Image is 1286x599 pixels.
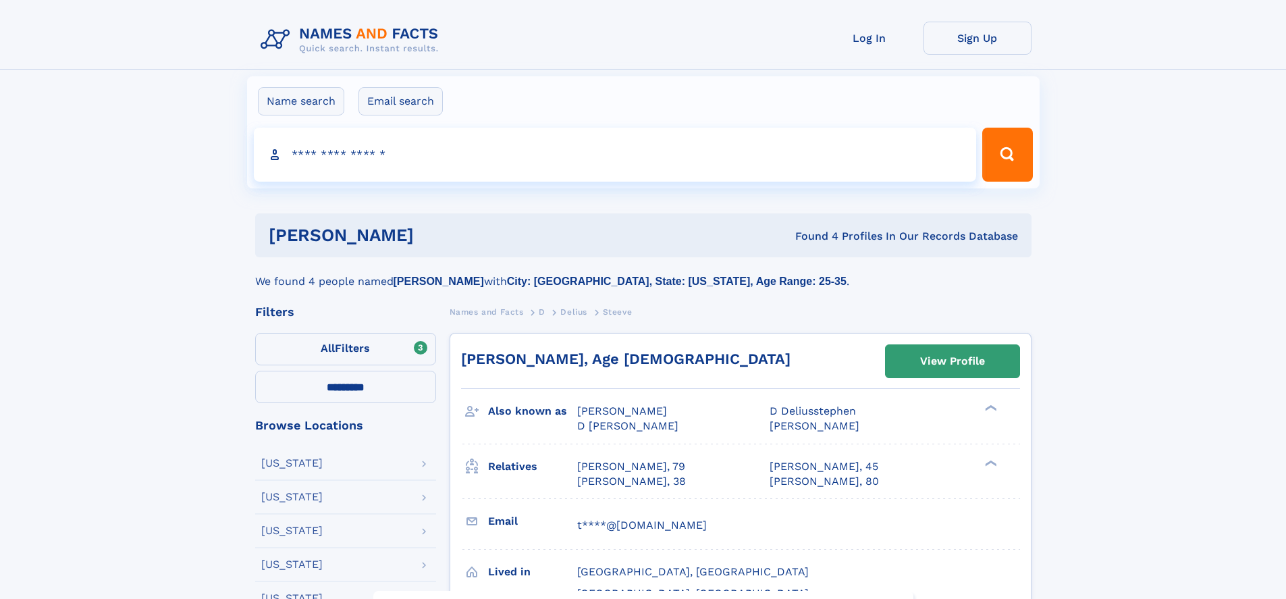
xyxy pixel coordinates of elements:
[560,307,587,317] span: Delius
[982,404,998,413] div: ❯
[461,350,791,367] a: [PERSON_NAME], Age [DEMOGRAPHIC_DATA]
[770,474,879,489] a: [PERSON_NAME], 80
[560,303,587,320] a: Delius
[488,455,577,478] h3: Relatives
[577,565,809,578] span: [GEOGRAPHIC_DATA], [GEOGRAPHIC_DATA]
[261,492,323,502] div: [US_STATE]
[539,303,545,320] a: D
[255,22,450,58] img: Logo Names and Facts
[255,306,436,318] div: Filters
[255,419,436,432] div: Browse Locations
[577,419,678,432] span: D [PERSON_NAME]
[261,559,323,570] div: [US_STATE]
[261,525,323,536] div: [US_STATE]
[982,128,1032,182] button: Search Button
[923,22,1032,55] a: Sign Up
[488,561,577,583] h3: Lived in
[603,307,633,317] span: Steeve
[770,419,859,432] span: [PERSON_NAME]
[254,128,977,182] input: search input
[321,342,335,355] span: All
[770,405,856,417] span: D Deliusstephen
[488,510,577,533] h3: Email
[982,459,998,467] div: ❯
[269,227,605,244] h1: [PERSON_NAME]
[886,345,1019,377] a: View Profile
[604,229,1018,244] div: Found 4 Profiles In Our Records Database
[539,307,545,317] span: D
[255,257,1032,290] div: We found 4 people named with .
[770,459,878,474] a: [PERSON_NAME], 45
[258,87,344,115] label: Name search
[488,400,577,423] h3: Also known as
[507,276,847,287] b: City: [GEOGRAPHIC_DATA], State: [US_STATE], Age Range: 25-35
[358,87,443,115] label: Email search
[450,303,524,320] a: Names and Facts
[920,346,985,377] div: View Profile
[255,333,436,365] label: Filters
[577,459,685,474] a: [PERSON_NAME], 79
[577,474,686,489] a: [PERSON_NAME], 38
[261,458,323,469] div: [US_STATE]
[394,276,484,287] b: [PERSON_NAME]
[577,405,667,417] span: [PERSON_NAME]
[815,22,923,55] a: Log In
